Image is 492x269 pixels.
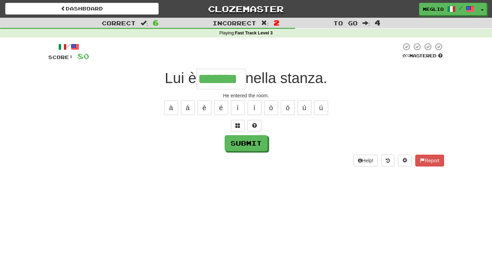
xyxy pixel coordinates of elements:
span: meglio [423,6,444,12]
span: nella stanza. [245,70,327,86]
button: è [198,100,211,115]
strong: Fast Track Level 3 [235,31,273,35]
button: Help! [353,155,378,166]
button: ù [298,100,311,115]
span: 80 [77,52,89,60]
button: ì [231,100,245,115]
button: à [164,100,178,115]
span: Lui è [165,70,197,86]
span: 0 % [402,53,409,58]
span: : [362,20,370,26]
div: He entered the room. [48,92,444,99]
div: / [48,42,89,51]
button: Switch sentence to multiple choice alt+p [231,120,245,132]
button: Report [415,155,444,166]
button: Single letter hint - you only get 1 per sentence and score half the points! alt+h [248,120,261,132]
button: Round history (alt+y) [381,155,394,166]
a: Clozemaster [169,3,323,15]
div: Mastered [401,53,444,59]
a: Dashboard [5,3,159,15]
span: / [459,6,462,10]
button: ú [314,100,328,115]
button: á [181,100,195,115]
button: é [214,100,228,115]
span: 2 [274,18,280,27]
a: meglio / [419,3,478,15]
span: : [141,20,148,26]
span: Correct [102,19,136,26]
span: To go [333,19,358,26]
span: 6 [153,18,159,27]
span: Score: [48,54,73,60]
span: Incorrect [212,19,256,26]
button: ó [281,100,295,115]
span: 4 [375,18,381,27]
span: : [261,20,269,26]
button: ò [264,100,278,115]
button: í [248,100,261,115]
button: Submit [225,135,268,151]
